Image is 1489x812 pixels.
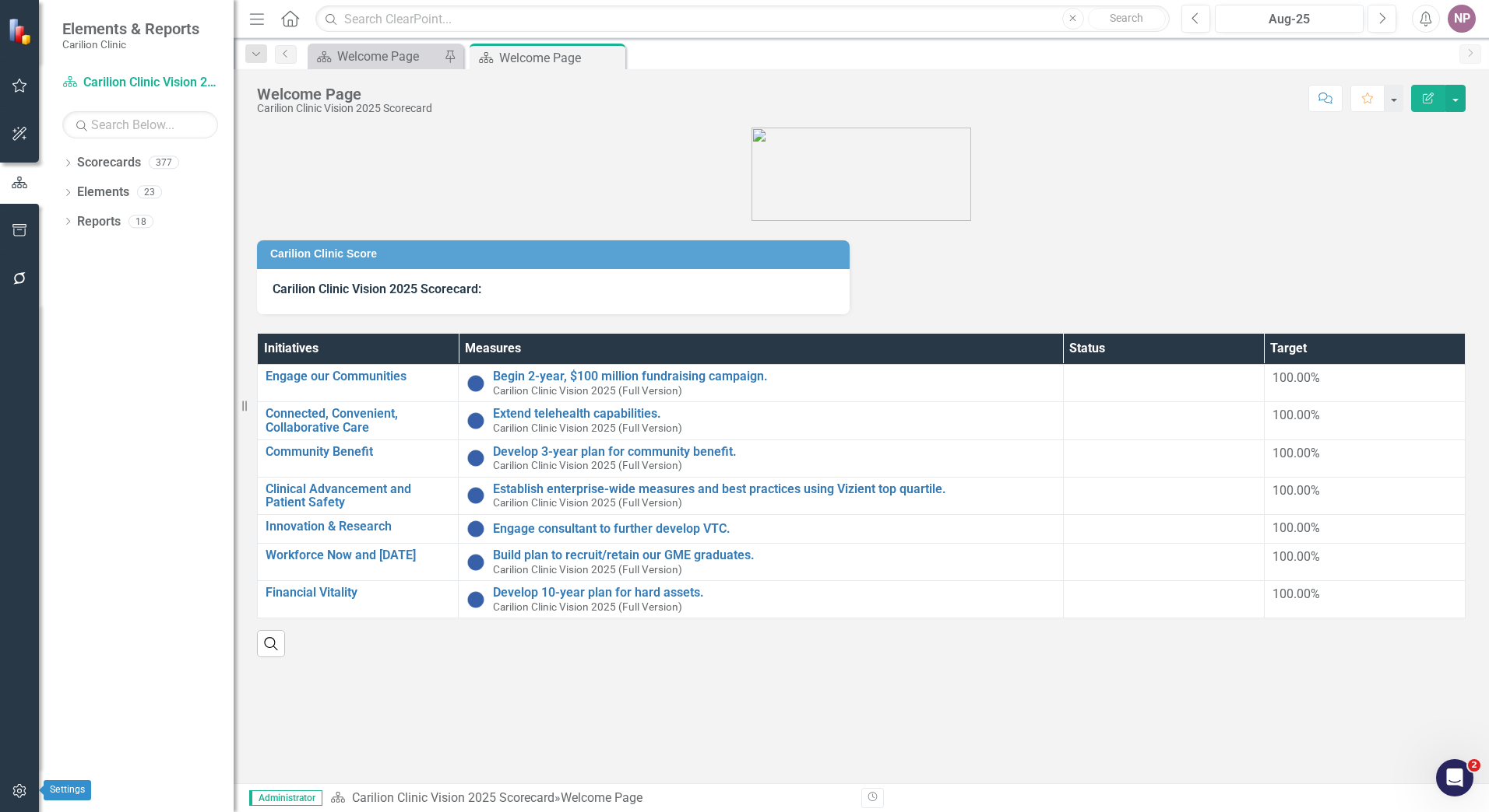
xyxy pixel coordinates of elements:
iframe: Intercom live chat [1436,759,1473,796]
a: Clinical Advancement and Patient Safety [266,482,450,509]
td: Double-Click to Edit Right Click for Context Menu [459,543,1064,580]
td: Double-Click to Edit Right Click for Context Menu [459,477,1064,514]
a: Begin 2-year, $100 million fundraising campaign. [493,369,1055,383]
a: Carilion Clinic Vision 2025 Scorecard [62,74,218,92]
span: 100.00% [1273,408,1320,422]
td: Double-Click to Edit Right Click for Context Menu [459,514,1064,543]
strong: Carilion Clinic Vision 2025 Scorecard: [273,282,481,296]
a: Develop 3-year plan for community benefit. [493,445,1055,459]
td: Double-Click to Edit Right Click for Context Menu [258,581,459,618]
img: No Information [466,374,485,393]
span: 2 [1468,759,1480,772]
div: Welcome Page [257,86,432,103]
div: Carilion Clinic Vision 2025 Scorecard [257,103,432,114]
div: Welcome Page [337,47,440,66]
td: Double-Click to Edit Right Click for Context Menu [459,439,1064,477]
img: No Information [466,411,485,430]
a: Elements [77,184,129,201]
a: Develop 10-year plan for hard assets. [493,586,1055,600]
a: Community Benefit [266,445,450,459]
td: Double-Click to Edit Right Click for Context Menu [459,365,1064,402]
div: Welcome Page [499,48,621,68]
div: 18 [128,215,153,228]
span: Administrator [249,790,322,806]
span: Carilion Clinic Vision 2025 (Full Version) [493,384,682,397]
span: Carilion Clinic Vision 2025 (Full Version) [493,422,682,434]
h3: Carilion Clinic Score [270,248,842,260]
button: NP [1448,5,1476,33]
a: Engage our Communities [266,369,450,383]
div: Settings [44,780,91,800]
a: Reports [77,213,121,231]
a: Establish enterprise-wide measures and best practices using Vizient top quartile. [493,482,1055,496]
a: Innovation & Research [266,520,450,534]
a: Engage consultant to further develop VTC. [493,522,1055,536]
a: Connected, Convenient, Collaborative Care [266,407,450,434]
span: 100.00% [1273,520,1320,535]
a: Scorecards [77,154,141,172]
img: ClearPoint Strategy [8,18,35,45]
span: 100.00% [1273,446,1320,460]
img: No Information [466,520,485,538]
div: » [330,789,850,807]
td: Double-Click to Edit Right Click for Context Menu [258,439,459,477]
div: 23 [137,186,162,199]
button: Aug-25 [1215,5,1364,33]
a: Workforce Now and [DATE] [266,548,450,562]
span: 100.00% [1273,549,1320,564]
a: Welcome Page [312,47,440,66]
img: No Information [466,553,485,572]
td: Double-Click to Edit Right Click for Context Menu [258,365,459,402]
img: carilion%20clinic%20logo%202.0.png [752,128,971,221]
input: Search Below... [62,111,218,138]
td: Double-Click to Edit Right Click for Context Menu [459,581,1064,618]
small: Carilion Clinic [62,38,199,51]
div: Aug-25 [1220,10,1358,29]
span: Carilion Clinic Vision 2025 (Full Version) [493,600,682,613]
td: Double-Click to Edit Right Click for Context Menu [258,514,459,543]
img: No Information [466,486,485,505]
button: Search [1088,8,1166,30]
input: Search ClearPoint... [315,5,1170,33]
span: Carilion Clinic Vision 2025 (Full Version) [493,563,682,576]
span: Elements & Reports [62,19,199,38]
img: No Information [466,590,485,609]
span: 100.00% [1273,370,1320,385]
a: Build plan to recruit/retain our GME graduates. [493,548,1055,562]
img: No Information [466,449,485,467]
td: Double-Click to Edit Right Click for Context Menu [459,402,1064,439]
span: Search [1110,12,1143,24]
span: 100.00% [1273,483,1320,498]
span: 100.00% [1273,586,1320,601]
td: Double-Click to Edit Right Click for Context Menu [258,477,459,514]
div: 377 [149,156,179,170]
a: Carilion Clinic Vision 2025 Scorecard [352,790,554,805]
a: Extend telehealth capabilities. [493,407,1055,421]
span: Carilion Clinic Vision 2025 (Full Version) [493,459,682,471]
span: Carilion Clinic Vision 2025 (Full Version) [493,496,682,509]
td: Double-Click to Edit Right Click for Context Menu [258,402,459,439]
a: Financial Vitality [266,586,450,600]
div: Welcome Page [561,790,642,805]
td: Double-Click to Edit Right Click for Context Menu [258,543,459,580]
